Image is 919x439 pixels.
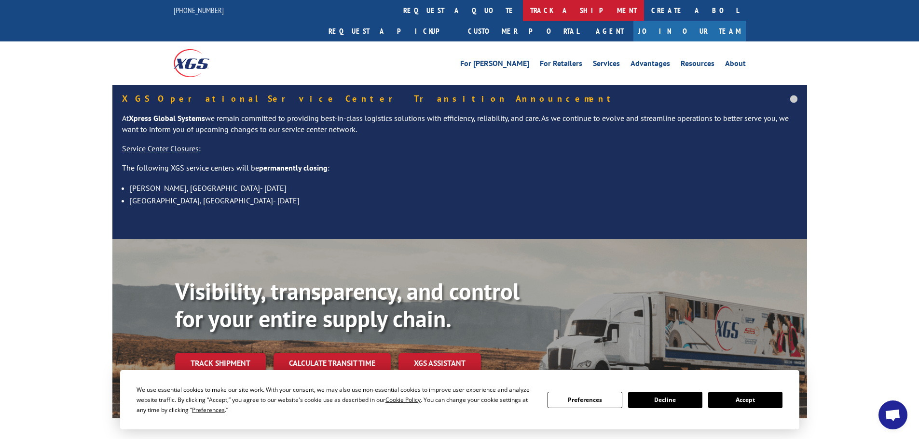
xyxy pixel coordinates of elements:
[460,60,529,70] a: For [PERSON_NAME]
[137,385,536,415] div: We use essential cookies to make our site work. With your consent, we may also use non-essential ...
[708,392,782,408] button: Accept
[633,21,746,41] a: Join Our Team
[175,353,266,373] a: Track shipment
[274,353,391,373] a: Calculate transit time
[878,400,907,429] a: Open chat
[631,60,670,70] a: Advantages
[385,396,421,404] span: Cookie Policy
[122,162,797,182] p: The following XGS service centers will be :
[586,21,633,41] a: Agent
[628,392,702,408] button: Decline
[321,21,461,41] a: Request a pickup
[175,276,520,334] b: Visibility, transparency, and control for your entire supply chain.
[122,113,797,144] p: At we remain committed to providing best-in-class logistics solutions with efficiency, reliabilit...
[681,60,714,70] a: Resources
[130,194,797,207] li: [GEOGRAPHIC_DATA], [GEOGRAPHIC_DATA]- [DATE]
[192,406,225,414] span: Preferences
[398,353,481,373] a: XGS ASSISTANT
[593,60,620,70] a: Services
[174,5,224,15] a: [PHONE_NUMBER]
[461,21,586,41] a: Customer Portal
[725,60,746,70] a: About
[129,113,205,123] strong: Xpress Global Systems
[259,163,328,173] strong: permanently closing
[130,182,797,194] li: [PERSON_NAME], [GEOGRAPHIC_DATA]- [DATE]
[120,370,799,429] div: Cookie Consent Prompt
[548,392,622,408] button: Preferences
[540,60,582,70] a: For Retailers
[122,94,797,103] h5: XGS Operational Service Center Transition Announcement
[122,144,201,153] u: Service Center Closures:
